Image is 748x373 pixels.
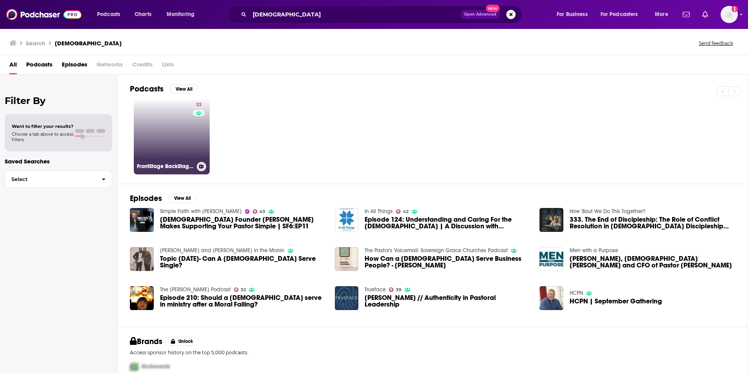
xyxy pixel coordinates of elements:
[6,7,81,22] img: Podchaser - Follow, Share and Rate Podcasts
[5,177,95,182] span: Select
[460,10,500,19] button: Open AdvancedNew
[26,39,45,47] h3: Search
[130,194,162,203] h2: Episodes
[130,84,164,94] h2: Podcasts
[601,9,638,20] span: For Podcasters
[130,247,154,271] img: Topic Tuesday- Can A Pastor Serve Single?
[132,58,153,74] span: Credits
[167,9,194,20] span: Monitoring
[365,255,530,269] span: How Can a [DEMOGRAPHIC_DATA] Serve Business People? - [PERSON_NAME]
[160,255,325,269] span: Topic [DATE]- Can A [DEMOGRAPHIC_DATA] Serve Single?
[160,247,284,254] a: Nick and Erik in the Monin
[234,287,246,292] a: 32
[570,216,735,230] a: 333. The End of Discipleship: The Role of Conflict Resolution in Biblical Discipleship (Doug Mars...
[396,288,401,292] span: 39
[365,286,386,293] a: Trueface
[62,58,87,74] a: Episodes
[680,8,693,21] a: Show notifications dropdown
[259,210,265,213] span: 43
[92,8,130,21] button: open menu
[721,6,738,23] span: Logged in as smacnaughton
[721,6,738,23] button: Show profile menu
[396,209,408,214] a: 42
[193,102,205,108] a: 33
[5,170,112,188] button: Select
[130,337,162,346] h2: Brands
[12,124,74,129] span: Want to filter your results?
[732,6,738,12] svg: Add a profile image
[130,286,154,310] img: Episode 210: Should a Pastor serve in ministry after a Moral Failing?
[55,39,122,47] h3: [DEMOGRAPHIC_DATA]
[160,216,325,230] a: PastorServe Founder Jimmy Dodd Makes Supporting Your Pastor Simple | SF6:EP11
[135,9,151,20] span: Charts
[196,101,201,109] span: 33
[570,216,735,230] span: 333. The End of Discipleship: The Role of Conflict Resolution in [DEMOGRAPHIC_DATA] Discipleship ...
[539,286,563,310] img: HCPN | September Gathering
[365,216,530,230] a: Episode 124: Understanding and Caring For the Pastor | A Discussion with Jay Fowler of PastorServ...
[365,294,530,308] span: [PERSON_NAME] // Authenticity in Pastoral Leadership
[9,58,17,74] a: All
[161,8,205,21] button: open menu
[130,194,196,203] a: EpisodesView All
[160,294,325,308] span: Episode 210: Should a [DEMOGRAPHIC_DATA] serve in ministry after a Moral Failing?
[129,8,156,21] a: Charts
[160,216,325,230] span: [DEMOGRAPHIC_DATA] Founder [PERSON_NAME] Makes Supporting Your Pastor Simple | SF6:EP11
[699,8,711,21] a: Show notifications dropdown
[696,40,735,47] button: Send feedback
[570,208,645,215] a: How 'Bout We Do This Together?
[389,287,401,292] a: 39
[253,209,266,214] a: 43
[130,84,198,94] a: PodcastsView All
[539,247,563,271] a: Jim Fenlason, Christian Businessman and CFO of Pastor Serve
[570,255,735,269] a: Jim Fenlason, Christian Businessman and CFO of Pastor Serve
[655,9,668,20] span: More
[595,8,649,21] button: open menu
[365,255,530,269] a: How Can a Pastor Serve Business People? - Mark Prater
[5,95,112,106] h2: Filter By
[570,298,662,305] a: HCPN | September Gathering
[570,255,735,269] span: [PERSON_NAME], [DEMOGRAPHIC_DATA][PERSON_NAME] and CFO of Pastor [PERSON_NAME]
[160,286,231,293] a: The Scott Stedman Podcast
[335,247,359,271] img: How Can a Pastor Serve Business People? - Mark Prater
[130,350,735,355] p: Access sponsor history on the top 5,000 podcasts.
[5,158,112,165] p: Saved Searches
[97,9,120,20] span: Podcasts
[130,208,154,232] a: PastorServe Founder Jimmy Dodd Makes Supporting Your Pastor Simple | SF6:EP11
[403,210,408,213] span: 42
[551,8,597,21] button: open menu
[26,58,52,74] a: Podcasts
[335,208,359,232] img: Episode 124: Understanding and Caring For the Pastor | A Discussion with Jay Fowler of PastorServ...
[162,58,174,74] span: Lists
[160,255,325,269] a: Topic Tuesday- Can A Pastor Serve Single?
[721,6,738,23] img: User Profile
[250,8,460,21] input: Search podcasts, credits, & more...
[570,247,618,254] a: Men with a Purpose
[168,194,196,203] button: View All
[241,288,246,292] span: 32
[335,286,359,310] a: Jimmy Dodd // Authenticity in Pastoral Leadership
[134,99,210,174] a: 33FrontStage BackStage with [PERSON_NAME] - Healthy Leadership for Life and Ministry
[142,363,170,370] span: McDonalds
[486,5,500,12] span: New
[365,294,530,308] a: Jimmy Dodd // Authenticity in Pastoral Leadership
[649,8,678,21] button: open menu
[365,216,530,230] span: Episode 124: Understanding and Caring For the [DEMOGRAPHIC_DATA] | A Discussion with [PERSON_NAME...
[557,9,588,20] span: For Business
[236,5,530,23] div: Search podcasts, credits, & more...
[539,208,563,232] img: 333. The End of Discipleship: The Role of Conflict Resolution in Biblical Discipleship (Doug Mars...
[170,84,198,94] button: View All
[365,208,393,215] a: In All Things
[365,247,508,254] a: The Pastor's Voicemail: Sovereign Grace Churches Podcast
[570,290,583,296] a: HCPN
[160,208,242,215] a: Simple Faith with Rusty George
